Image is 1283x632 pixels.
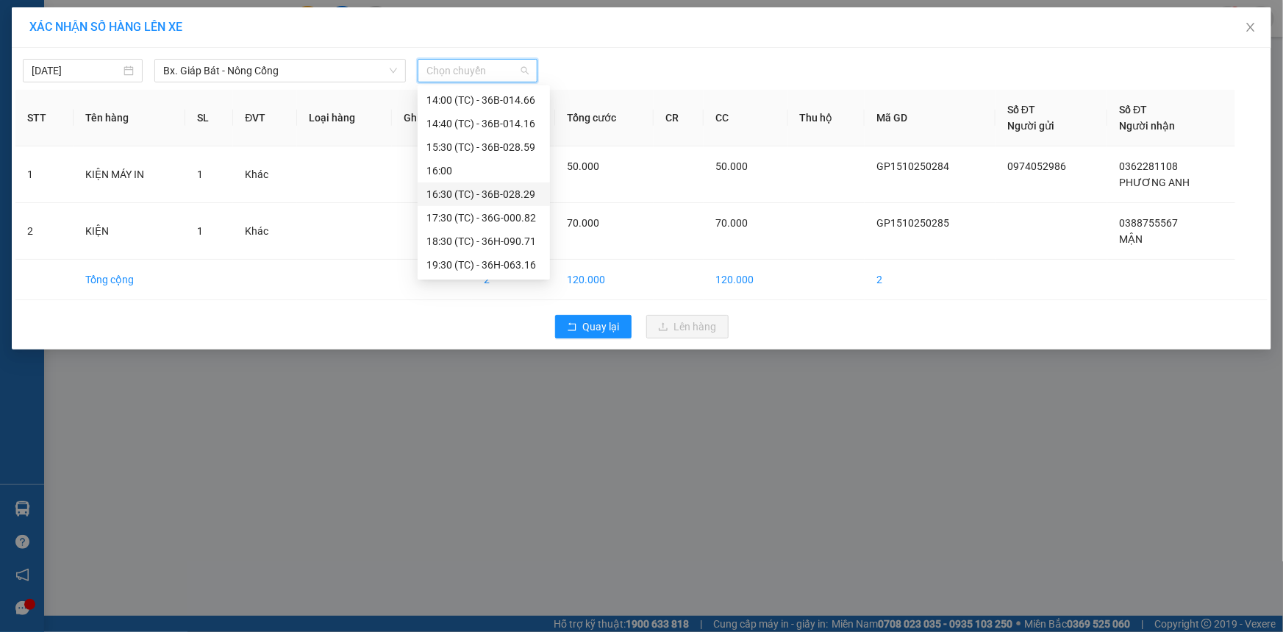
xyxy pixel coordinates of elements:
span: close [1245,21,1257,33]
span: MẬN [1119,233,1143,245]
input: 15/10/2025 [32,63,121,79]
th: Mã GD [865,90,996,146]
span: Chọn chuyến [426,60,529,82]
span: GP1510250284 [876,160,949,172]
th: CC [704,90,787,146]
span: GP1510250285 [876,217,949,229]
span: down [389,66,398,75]
span: Bx. Giáp Bát - Nông Cống [163,60,397,82]
td: Khác [233,203,297,260]
td: Tổng cộng [74,260,185,300]
span: 50.000 [567,160,599,172]
td: 120.000 [704,260,787,300]
td: 2 [472,260,555,300]
span: 50.000 [715,160,748,172]
span: Quay lại [583,319,620,335]
div: 18:30 (TC) - 36H-090.71 [426,233,541,249]
th: Tên hàng [74,90,185,146]
th: SL [185,90,233,146]
button: uploadLên hàng [646,315,729,338]
span: rollback [567,322,577,333]
span: 1 [197,168,203,180]
th: Ghi chú [392,90,472,146]
span: 1 [197,225,203,237]
span: PHƯƠNG ANH [1119,177,1190,188]
div: 16:30 (TC) - 36B-028.29 [426,186,541,202]
td: 2 [865,260,996,300]
span: 0974052986 [1007,160,1066,172]
th: Thu hộ [788,90,865,146]
div: 16:00 [426,163,541,179]
span: Người nhận [1119,120,1175,132]
span: 0388755567 [1119,217,1178,229]
td: 1 [15,146,74,203]
span: 70.000 [715,217,748,229]
button: rollbackQuay lại [555,315,632,338]
td: Khác [233,146,297,203]
span: Người gửi [1007,120,1054,132]
div: 19:30 (TC) - 36H-063.16 [426,257,541,273]
td: 120.000 [555,260,654,300]
div: 17:30 (TC) - 36G-000.82 [426,210,541,226]
span: 0362281108 [1119,160,1178,172]
span: XÁC NHẬN SỐ HÀNG LÊN XE [29,20,182,34]
th: Tổng cước [555,90,654,146]
span: 70.000 [567,217,599,229]
td: 2 [15,203,74,260]
button: Close [1230,7,1271,49]
div: 14:40 (TC) - 36B-014.16 [426,116,541,132]
th: ĐVT [233,90,297,146]
div: 15:30 (TC) - 36B-028.59 [426,139,541,155]
th: Loại hàng [297,90,392,146]
th: STT [15,90,74,146]
th: CR [654,90,704,146]
td: KIỆN MÁY IN [74,146,185,203]
span: Số ĐT [1119,104,1147,116]
td: KIỆN [74,203,185,260]
div: 14:00 (TC) - 36B-014.66 [426,92,541,108]
span: Số ĐT [1007,104,1035,116]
